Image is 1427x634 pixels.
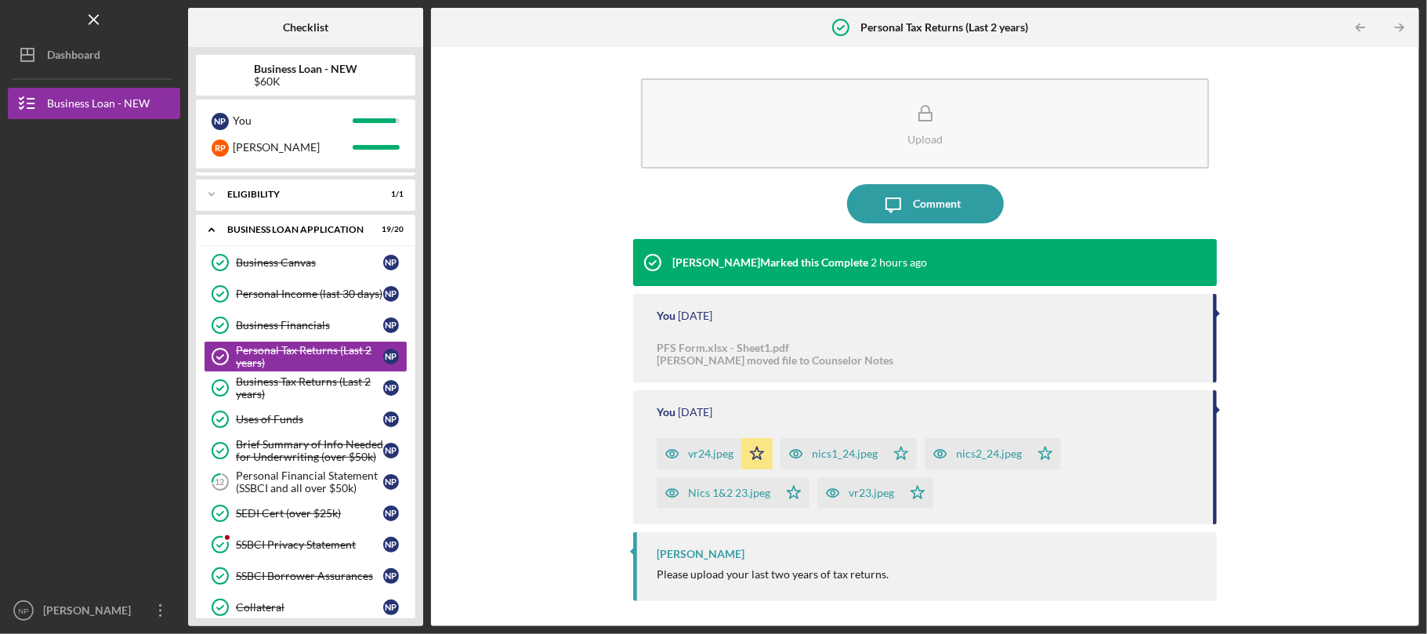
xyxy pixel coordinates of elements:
a: Business Tax Returns (Last 2 years)NP [204,372,407,404]
div: Business Loan - NEW [47,88,150,123]
div: R P [212,139,229,157]
div: vr23.jpeg [849,487,894,499]
a: Business FinancialsNP [204,310,407,341]
button: nics1_24.jpeg [781,438,917,469]
div: N P [383,505,399,521]
div: 19 / 20 [375,225,404,234]
a: SSBCI Borrower AssurancesNP [204,560,407,592]
div: Uses of Funds [236,413,383,426]
a: SSBCI Privacy StatementNP [204,529,407,560]
div: N P [383,317,399,333]
div: Collateral [236,601,383,614]
button: vr24.jpeg [657,438,773,469]
button: Upload [641,78,1209,168]
div: Business Financials [236,319,383,331]
div: N P [383,474,399,490]
a: 12Personal Financial Statement (SSBCI and all over $50k)NP [204,466,407,498]
div: N P [383,411,399,427]
div: [PERSON_NAME] [657,548,744,560]
div: N P [383,537,399,552]
div: SSBCI Privacy Statement [236,538,383,551]
a: CollateralNP [204,592,407,623]
div: $60K [254,75,357,88]
div: 1 / 1 [375,190,404,199]
div: Please upload your last two years of tax returns. [657,568,889,581]
div: Dashboard [47,39,100,74]
div: [PERSON_NAME] moved file to Counselor Notes [657,354,893,367]
div: Comment [913,184,961,223]
div: Upload [907,133,943,145]
tspan: 12 [215,477,225,487]
div: N P [383,286,399,302]
time: 2025-08-22 14:56 [871,256,927,269]
div: [PERSON_NAME] Marked this Complete [672,256,868,269]
time: 2025-07-31 18:59 [678,406,712,418]
div: N P [383,443,399,458]
div: Personal Financial Statement (SSBCI and all over $50k) [236,469,383,495]
div: nics1_24.jpeg [812,447,878,460]
div: ELIGIBILITY [227,190,364,199]
div: [PERSON_NAME] [39,595,141,630]
button: Dashboard [8,39,180,71]
div: N P [212,113,229,130]
div: N P [383,568,399,584]
a: Uses of FundsNP [204,404,407,435]
div: [PERSON_NAME] [233,134,353,161]
div: Personal Income (last 30 days) [236,288,383,300]
div: N P [383,600,399,615]
time: 2025-08-20 22:56 [678,310,712,322]
div: BUSINESS LOAN APPLICATION [227,225,364,234]
b: Personal Tax Returns (Last 2 years) [860,21,1028,34]
a: Business CanvasNP [204,247,407,278]
div: SEDI Cert (over $25k) [236,507,383,520]
div: Business Tax Returns (Last 2 years) [236,375,383,400]
a: Brief Summary of Info Needed for Underwriting (over $50k)NP [204,435,407,466]
button: nics2_24.jpeg [925,438,1061,469]
div: You [657,406,675,418]
text: NP [18,607,28,615]
div: SSBCI Borrower Assurances [236,570,383,582]
button: vr23.jpeg [817,477,933,509]
div: nics2_24.jpeg [956,447,1022,460]
div: N P [383,380,399,396]
a: Personal Tax Returns (Last 2 years)NP [204,341,407,372]
div: N P [383,255,399,270]
div: Business Canvas [236,256,383,269]
a: SEDI Cert (over $25k)NP [204,498,407,529]
button: Comment [847,184,1004,223]
button: NP[PERSON_NAME] [8,595,180,626]
div: vr24.jpeg [688,447,733,460]
div: You [657,310,675,322]
div: N P [383,349,399,364]
div: PFS Form.xlsx - Sheet1.pdf [657,342,893,354]
a: Personal Income (last 30 days)NP [204,278,407,310]
div: Personal Tax Returns (Last 2 years) [236,344,383,369]
div: Nics 1&2 23.jpeg [688,487,770,499]
button: Nics 1&2 23.jpeg [657,477,809,509]
div: Brief Summary of Info Needed for Underwriting (over $50k) [236,438,383,463]
button: Business Loan - NEW [8,88,180,119]
b: Checklist [283,21,328,34]
div: You [233,107,353,134]
b: Business Loan - NEW [254,63,357,75]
